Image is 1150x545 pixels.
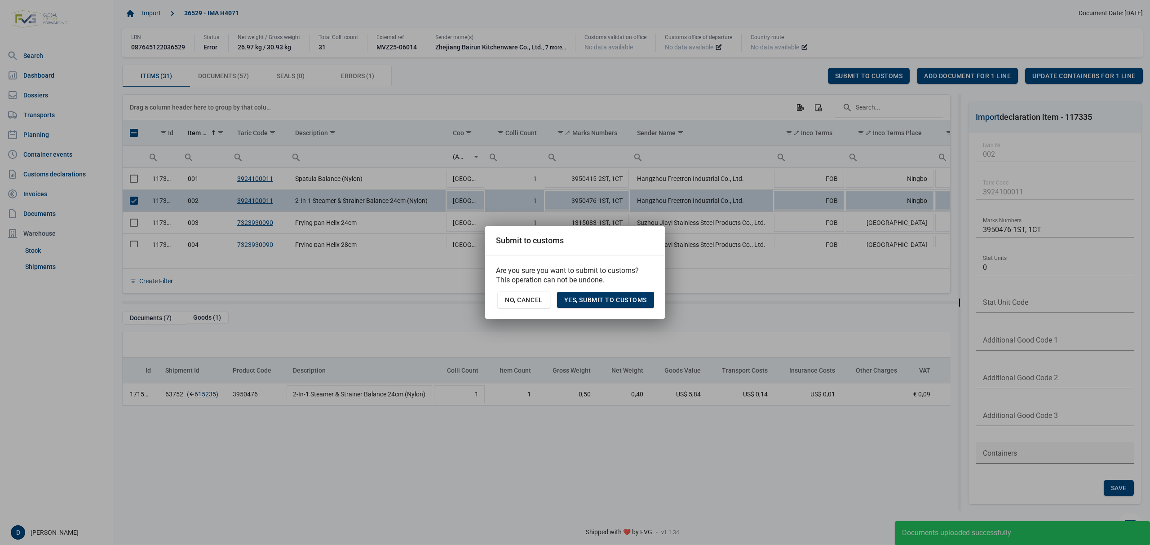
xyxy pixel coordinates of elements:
div: Submit to customs [496,235,564,246]
p: Are you sure you want to submit to customs? This operation can not be undone. [496,266,654,285]
span: Yes, Submit to customs [564,296,647,303]
span: No, Cancel [505,296,543,303]
div: No, Cancel [498,292,550,308]
div: Yes, Submit to customs [557,292,654,308]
